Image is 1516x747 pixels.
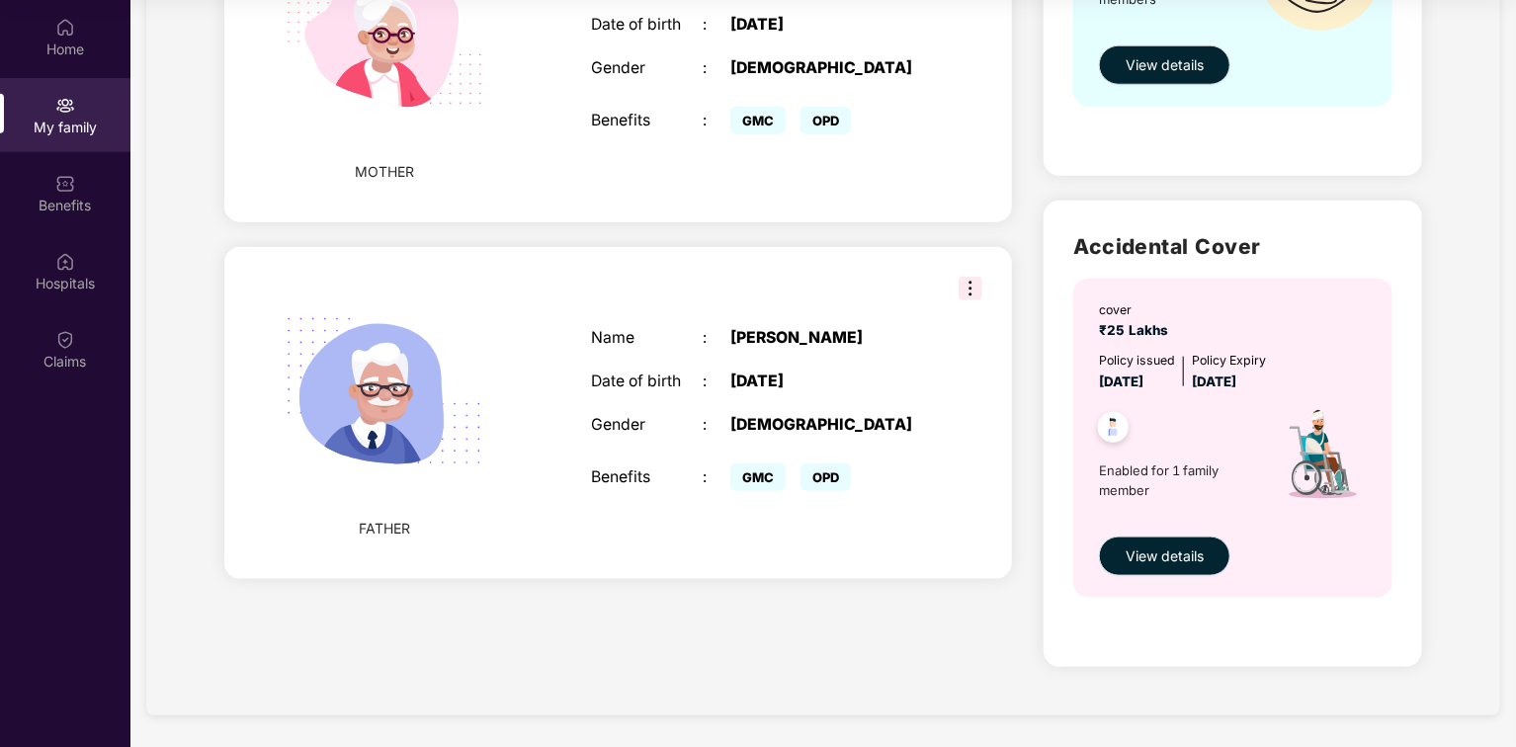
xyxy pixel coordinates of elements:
span: GMC [730,107,786,134]
span: View details [1126,54,1204,76]
div: [PERSON_NAME] [730,329,926,348]
div: Policy Expiry [1192,351,1266,370]
span: Enabled for 1 family member [1099,460,1257,501]
img: svg+xml;base64,PHN2ZyB4bWxucz0iaHR0cDovL3d3dy53My5vcmcvMjAwMC9zdmciIHdpZHRoPSI0OC45NDMiIGhlaWdodD... [1089,406,1137,455]
div: : [703,16,730,35]
span: FATHER [359,518,410,539]
span: GMC [730,463,786,491]
div: Date of birth [591,16,703,35]
img: icon [1258,392,1383,527]
div: Gender [591,59,703,78]
div: [DATE] [730,16,926,35]
div: Policy issued [1099,351,1175,370]
span: OPD [800,463,851,491]
img: svg+xml;base64,PHN2ZyB4bWxucz0iaHR0cDovL3d3dy53My5vcmcvMjAwMC9zdmciIHhtbG5zOnhsaW5rPSJodHRwOi8vd3... [259,267,510,518]
span: MOTHER [355,161,414,183]
img: svg+xml;base64,PHN2ZyBpZD0iQmVuZWZpdHMiIHhtbG5zPSJodHRwOi8vd3d3LnczLm9yZy8yMDAwL3N2ZyIgd2lkdGg9Ij... [55,174,75,194]
div: Name [591,329,703,348]
div: : [703,416,730,435]
span: OPD [800,107,851,134]
img: svg+xml;base64,PHN2ZyB3aWR0aD0iMzIiIGhlaWdodD0iMzIiIHZpZXdCb3g9IjAgMCAzMiAzMiIgZmlsbD0ibm9uZSIgeG... [959,277,982,300]
div: [DEMOGRAPHIC_DATA] [730,416,926,435]
div: Benefits [591,468,703,487]
div: : [703,373,730,391]
div: cover [1099,300,1176,319]
img: svg+xml;base64,PHN2ZyBpZD0iSG9zcGl0YWxzIiB4bWxucz0iaHR0cDovL3d3dy53My5vcmcvMjAwMC9zdmciIHdpZHRoPS... [55,252,75,272]
button: View details [1099,45,1230,85]
div: : [703,112,730,130]
h2: Accidental Cover [1073,230,1392,263]
div: Date of birth [591,373,703,391]
img: svg+xml;base64,PHN2ZyBpZD0iSG9tZSIgeG1sbnM9Imh0dHA6Ly93d3cudzMub3JnLzIwMDAvc3ZnIiB3aWR0aD0iMjAiIG... [55,18,75,38]
div: : [703,329,730,348]
div: : [703,468,730,487]
span: ₹25 Lakhs [1099,322,1176,338]
span: View details [1126,545,1204,567]
span: [DATE] [1192,373,1236,389]
img: svg+xml;base64,PHN2ZyBpZD0iQ2xhaW0iIHhtbG5zPSJodHRwOi8vd3d3LnczLm9yZy8yMDAwL3N2ZyIgd2lkdGg9IjIwIi... [55,330,75,350]
div: [DEMOGRAPHIC_DATA] [730,59,926,78]
div: Gender [591,416,703,435]
button: View details [1099,537,1230,576]
img: svg+xml;base64,PHN2ZyB3aWR0aD0iMjAiIGhlaWdodD0iMjAiIHZpZXdCb3g9IjAgMCAyMCAyMCIgZmlsbD0ibm9uZSIgeG... [55,96,75,116]
div: Benefits [591,112,703,130]
div: [DATE] [730,373,926,391]
span: [DATE] [1099,373,1143,389]
div: : [703,59,730,78]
